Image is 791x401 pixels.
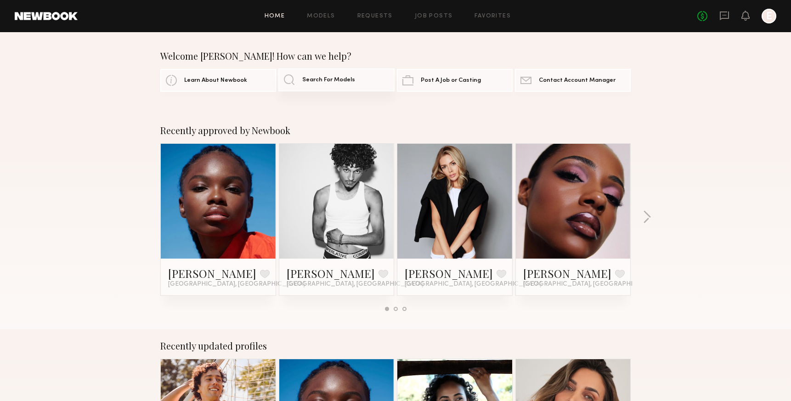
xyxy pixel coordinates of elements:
[302,77,355,83] span: Search For Models
[265,13,285,19] a: Home
[168,266,256,281] a: [PERSON_NAME]
[287,281,424,288] span: [GEOGRAPHIC_DATA], [GEOGRAPHIC_DATA]
[168,281,305,288] span: [GEOGRAPHIC_DATA], [GEOGRAPHIC_DATA]
[475,13,511,19] a: Favorites
[160,340,631,351] div: Recently updated profiles
[421,78,481,84] span: Post A Job or Casting
[415,13,453,19] a: Job Posts
[278,68,394,91] a: Search For Models
[762,9,776,23] a: E
[539,78,616,84] span: Contact Account Manager
[160,69,276,92] a: Learn About Newbook
[523,281,660,288] span: [GEOGRAPHIC_DATA], [GEOGRAPHIC_DATA]
[160,51,631,62] div: Welcome [PERSON_NAME]! How can we help?
[184,78,247,84] span: Learn About Newbook
[307,13,335,19] a: Models
[405,266,493,281] a: [PERSON_NAME]
[523,266,611,281] a: [PERSON_NAME]
[397,69,513,92] a: Post A Job or Casting
[357,13,393,19] a: Requests
[160,125,631,136] div: Recently approved by Newbook
[287,266,375,281] a: [PERSON_NAME]
[405,281,542,288] span: [GEOGRAPHIC_DATA], [GEOGRAPHIC_DATA]
[515,69,631,92] a: Contact Account Manager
